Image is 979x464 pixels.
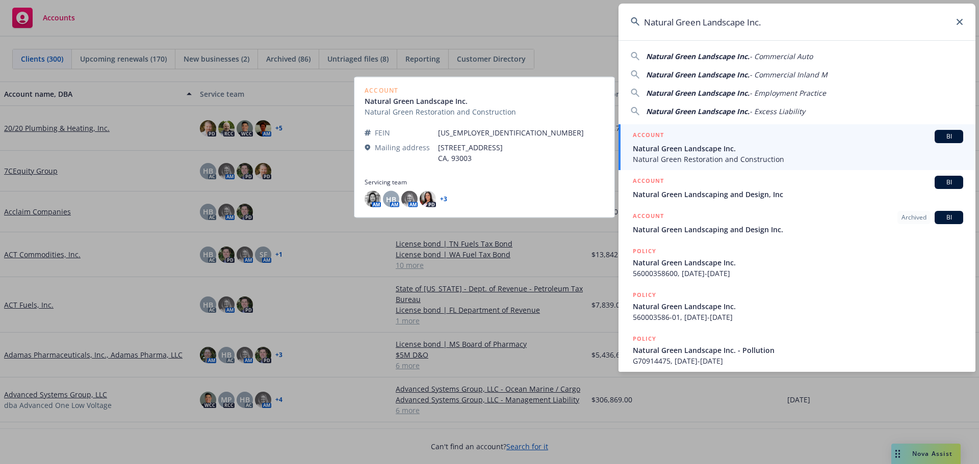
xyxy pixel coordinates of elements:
[901,213,926,222] span: Archived
[633,176,664,188] h5: ACCOUNT
[633,301,963,312] span: Natural Green Landscape Inc.
[619,284,975,328] a: POLICYNatural Green Landscape Inc.560003586-01, [DATE]-[DATE]
[646,88,750,98] span: Natural Green Landscape Inc.
[619,240,975,284] a: POLICYNatural Green Landscape Inc.56000358600, [DATE]-[DATE]
[633,268,963,279] span: 56000358600, [DATE]-[DATE]
[619,170,975,205] a: ACCOUNTBINatural Green Landscaping and Design, Inc
[939,132,959,141] span: BI
[633,312,963,322] span: 560003586-01, [DATE]-[DATE]
[633,130,664,142] h5: ACCOUNT
[633,246,656,256] h5: POLICY
[619,328,975,372] a: POLICYNatural Green Landscape Inc. - PollutionG70914475, [DATE]-[DATE]
[750,51,813,61] span: - Commercial Auto
[939,213,959,222] span: BI
[646,51,750,61] span: Natural Green Landscape Inc.
[750,106,805,116] span: - Excess Liability
[633,211,664,223] h5: ACCOUNT
[633,189,963,200] span: Natural Green Landscaping and Design, Inc
[619,124,975,170] a: ACCOUNTBINatural Green Landscape Inc.Natural Green Restoration and Construction
[646,70,750,79] span: Natural Green Landscape Inc.
[633,345,963,356] span: Natural Green Landscape Inc. - Pollution
[633,334,656,344] h5: POLICY
[633,356,963,366] span: G70914475, [DATE]-[DATE]
[633,154,963,165] span: Natural Green Restoration and Construction
[633,257,963,268] span: Natural Green Landscape Inc.
[619,4,975,40] input: Search...
[750,88,826,98] span: - Employment Practice
[646,106,750,116] span: Natural Green Landscape Inc.
[619,205,975,240] a: ACCOUNTArchivedBINatural Green Landscaping and Design Inc.
[633,290,656,300] h5: POLICY
[633,143,963,154] span: Natural Green Landscape Inc.
[633,224,963,235] span: Natural Green Landscaping and Design Inc.
[939,178,959,187] span: BI
[750,70,828,79] span: - Commercial Inland M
